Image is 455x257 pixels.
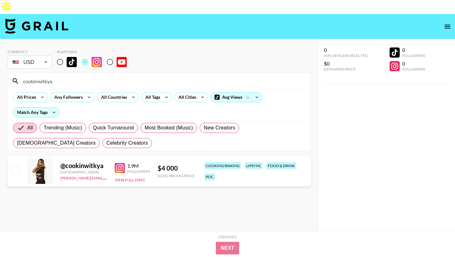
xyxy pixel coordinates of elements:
[115,163,125,173] img: Instagram
[17,139,96,147] span: [DEMOGRAPHIC_DATA] Creators
[175,92,197,102] div: All Cities
[204,173,215,180] div: poc
[19,76,307,86] input: Search by User Name
[441,20,454,33] button: open drawer
[93,124,134,132] span: Quick Turnaround
[158,173,195,178] div: Song Promo Price
[423,225,447,249] iframe: Drift Widget Chat Controller
[92,57,102,67] img: Instagram
[117,57,127,67] img: YouTube
[60,162,107,170] div: @ cookinwitkya
[60,170,107,174] div: [GEOGRAPHIC_DATA]
[27,124,33,132] span: All
[245,162,263,169] div: lipsync
[402,67,425,72] div: Followers
[60,174,154,180] a: [PERSON_NAME][EMAIL_ADDRESS][DOMAIN_NAME]
[402,60,425,67] div: 0
[127,163,150,169] div: 1.9M
[324,67,368,72] div: Estimated Price
[211,92,262,102] div: Avg Views
[8,49,52,54] div: Currency
[67,57,77,67] img: TikTok
[402,53,425,58] div: Followers
[5,18,68,34] img: Grail Talent
[158,164,195,172] div: $ 4 000
[13,108,59,117] div: Match Any Tags
[44,124,82,132] span: Trending (Music)
[106,139,148,147] span: Celebrity Creators
[142,92,161,102] div: All Tags
[97,92,128,102] div: All Countries
[57,49,132,54] div: Platform
[218,235,237,239] div: Step 1 of 2
[115,178,145,182] button: View Full Stats
[204,162,241,169] div: cooking/baking
[145,124,193,132] span: Most Booked (Music)
[127,169,150,174] div: Followers
[13,92,37,102] div: All Prices
[204,124,235,132] span: New Creators
[51,92,84,102] div: Any Followers
[402,47,425,53] div: 0
[324,47,368,53] div: 0
[324,60,368,67] div: $0
[266,162,296,169] div: food & drink
[9,57,51,68] div: USD
[324,53,368,58] div: Influencers Selected
[216,242,240,254] button: Next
